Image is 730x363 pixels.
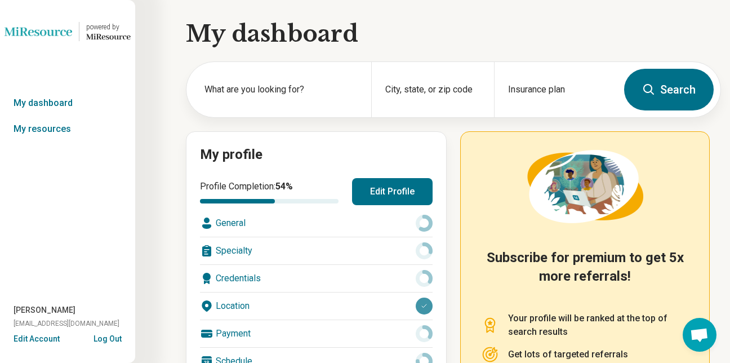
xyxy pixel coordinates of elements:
[200,320,433,347] div: Payment
[186,18,721,50] h1: My dashboard
[352,178,433,205] button: Edit Profile
[94,333,122,342] button: Log Out
[200,145,433,165] h2: My profile
[5,18,131,45] a: Lionspowered by
[5,18,72,45] img: Lions
[204,83,358,96] label: What are you looking for?
[200,210,433,237] div: General
[200,237,433,264] div: Specialty
[508,348,628,361] p: Get lots of targeted referrals
[508,312,689,339] p: Your profile will be ranked at the top of search results
[200,265,433,292] div: Credentials
[275,181,293,192] span: 54 %
[683,318,716,352] div: Open chat
[200,293,433,320] div: Location
[14,318,119,329] span: [EMAIL_ADDRESS][DOMAIN_NAME]
[14,333,60,345] button: Edit Account
[624,69,714,110] button: Search
[481,249,689,298] h2: Subscribe for premium to get 5x more referrals!
[200,180,339,203] div: Profile Completion:
[14,304,75,316] span: [PERSON_NAME]
[86,22,131,32] div: powered by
